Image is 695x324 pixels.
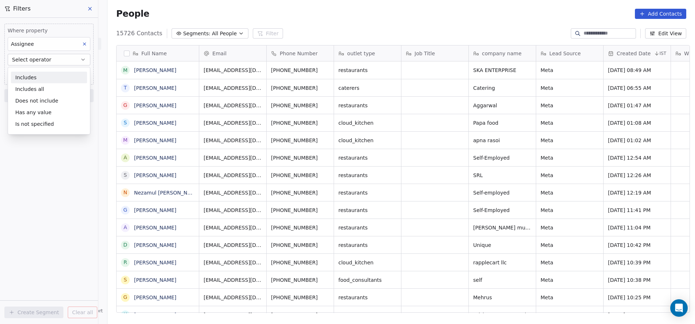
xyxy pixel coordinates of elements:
[271,224,329,231] span: [PHONE_NUMBER]
[541,294,599,301] span: Meta
[608,189,666,196] span: [DATE] 12:19 AM
[267,45,334,61] div: Phone Number
[473,294,531,301] span: Mehrus
[617,50,651,57] span: Created Date
[670,299,688,317] div: Open Intercom Messenger
[204,67,262,74] span: [EMAIL_ADDRESS][DOMAIN_NAME]
[415,50,435,57] span: Job Title
[541,102,599,109] span: Meta
[541,276,599,284] span: Meta
[11,72,87,83] div: Includes
[134,207,176,213] a: [PERSON_NAME]
[473,189,531,196] span: Self-employed
[271,84,329,92] span: [PHONE_NUMBER]
[204,102,262,109] span: [EMAIL_ADDRESS][DOMAIN_NAME]
[134,242,176,248] a: [PERSON_NAME]
[608,137,666,144] span: [DATE] 01:02 AM
[271,207,329,214] span: [PHONE_NUMBER]
[117,61,199,313] div: grid
[134,172,176,178] a: [PERSON_NAME]
[473,224,531,231] span: [PERSON_NAME] mushroom farm
[271,67,329,74] span: [PHONE_NUMBER]
[608,207,666,214] span: [DATE] 11:41 PM
[334,45,401,61] div: outlet type
[123,136,127,144] div: M
[123,101,127,109] div: G
[116,29,162,38] span: 15726 Contacts
[204,172,262,179] span: [EMAIL_ADDRESS][DOMAIN_NAME]
[134,120,176,126] a: [PERSON_NAME]
[347,50,375,57] span: outlet type
[338,294,397,301] span: restaurants
[338,189,397,196] span: restaurants
[401,45,468,61] div: Job Title
[482,50,522,57] span: company name
[123,67,127,74] div: M
[541,311,599,319] span: Meta
[473,102,531,109] span: Aggarwal
[141,50,167,57] span: Full Name
[124,276,127,284] div: S
[134,225,176,231] a: [PERSON_NAME]
[608,241,666,249] span: [DATE] 10:42 PM
[204,207,262,214] span: [EMAIL_ADDRESS][DOMAIN_NAME]
[117,45,199,61] div: Full Name
[473,84,531,92] span: Catering
[134,190,200,196] a: Nezamul [PERSON_NAME]
[123,189,127,196] div: N
[204,154,262,161] span: [EMAIL_ADDRESS][DOMAIN_NAME]
[123,293,127,301] div: G
[199,45,266,61] div: Email
[11,83,87,95] div: Includes all
[271,172,329,179] span: [PHONE_NUMBER]
[204,84,262,92] span: [EMAIL_ADDRESS][DOMAIN_NAME]
[11,95,87,107] div: Does not include
[338,224,397,231] span: restaurants
[124,171,127,179] div: S
[271,137,329,144] span: [PHONE_NUMBER]
[541,207,599,214] span: Meta
[536,45,603,61] div: Lead Source
[608,224,666,231] span: [DATE] 11:04 PM
[660,51,667,56] span: IST
[204,311,262,319] span: [EMAIL_ADDRESS][DOMAIN_NAME]
[473,276,531,284] span: self
[134,103,176,108] a: [PERSON_NAME]
[338,119,397,127] span: cloud_kitchen
[271,294,329,301] span: [PHONE_NUMBER]
[123,206,127,214] div: G
[11,107,87,118] div: Has any value
[123,241,127,249] div: D
[604,45,671,61] div: Created DateIST
[338,259,397,266] span: cloud_kitchen
[473,154,531,161] span: Self-Employed
[473,67,531,74] span: SKA ENTERPRISE
[204,259,262,266] span: [EMAIL_ADDRESS][DOMAIN_NAME]
[271,154,329,161] span: [PHONE_NUMBER]
[608,102,666,109] span: [DATE] 01:47 AM
[608,294,666,301] span: [DATE] 10:25 PM
[473,119,531,127] span: Papa food
[8,72,90,130] div: Suggestions
[473,259,531,266] span: rapplecart llc
[338,137,397,144] span: cloud_kitchen
[134,312,176,318] a: [PERSON_NAME]
[271,259,329,266] span: [PHONE_NUMBER]
[473,172,531,179] span: SRL
[608,67,666,74] span: [DATE] 08:49 AM
[338,67,397,74] span: restaurants
[134,67,176,73] a: [PERSON_NAME]
[541,154,599,161] span: Meta
[469,45,536,61] div: company name
[134,137,176,143] a: [PERSON_NAME]
[134,277,176,283] a: [PERSON_NAME]
[541,224,599,231] span: Meta
[338,84,397,92] span: caterers
[338,102,397,109] span: restaurants
[608,276,666,284] span: [DATE] 10:38 PM
[116,8,149,19] span: People
[204,189,262,196] span: [EMAIL_ADDRESS][DOMAIN_NAME]
[123,259,127,266] div: R
[338,154,397,161] span: restaurants
[11,118,87,130] div: Is not specified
